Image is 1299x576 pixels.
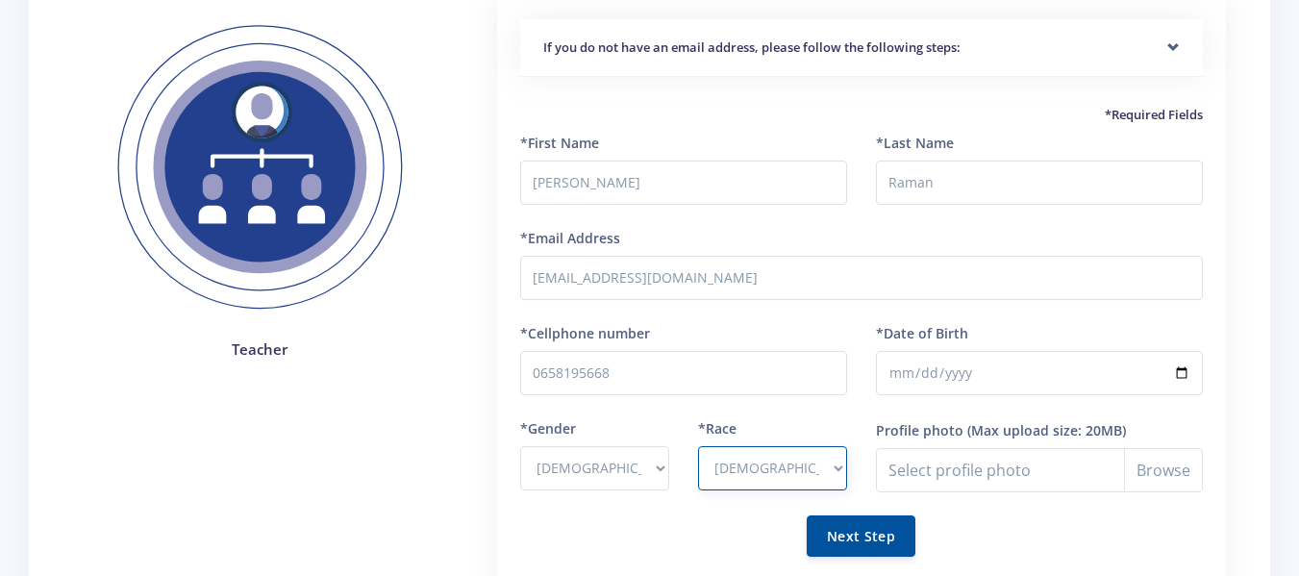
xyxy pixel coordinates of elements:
[807,515,915,557] button: Next Step
[876,420,963,440] label: Profile photo
[967,420,1126,440] label: (Max upload size: 20MB)
[520,161,847,205] input: First Name
[520,106,1203,125] h5: *Required Fields
[520,418,576,438] label: *Gender
[520,323,650,343] label: *Cellphone number
[876,161,1203,205] input: Last Name
[876,133,954,153] label: *Last Name
[543,38,1180,58] h5: If you do not have an email address, please follow the following steps:
[520,256,1203,300] input: Email Address
[698,418,737,438] label: *Race
[520,351,847,395] input: Number with no spaces
[876,323,968,343] label: *Date of Birth
[520,228,620,248] label: *Email Address
[520,133,599,153] label: *First Name
[88,338,432,361] h4: Teacher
